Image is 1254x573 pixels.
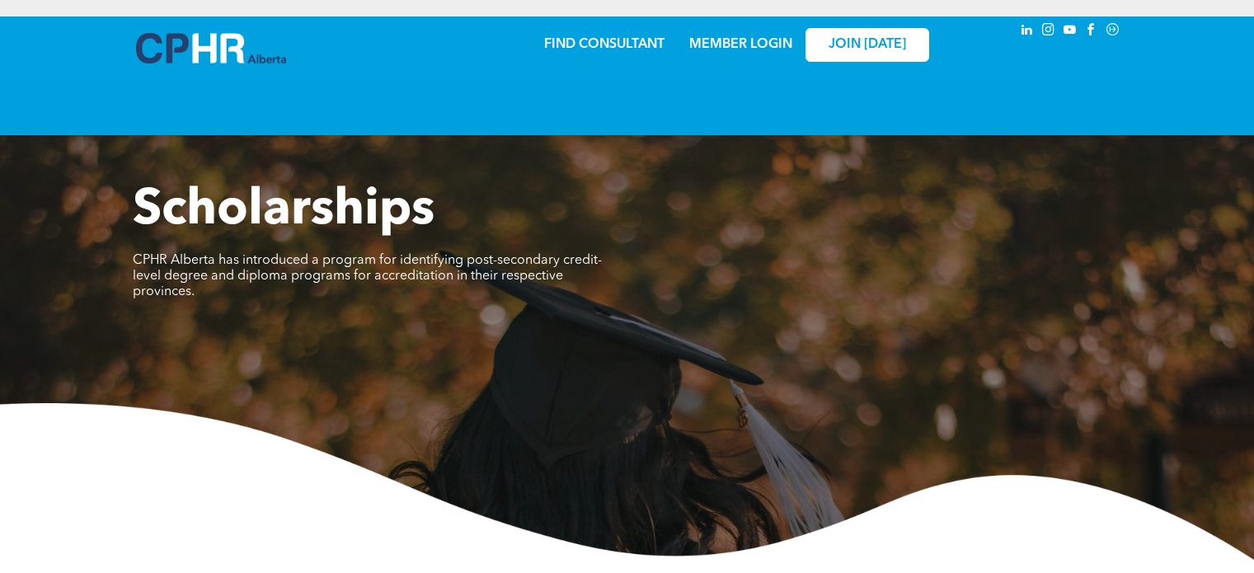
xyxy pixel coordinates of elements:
a: MEMBER LOGIN [689,38,792,51]
a: FIND CONSULTANT [544,38,665,51]
img: A blue and white logo for cp alberta [136,33,286,63]
a: linkedin [1018,21,1036,43]
a: Social network [1104,21,1122,43]
a: facebook [1083,21,1101,43]
a: youtube [1061,21,1079,43]
a: JOIN [DATE] [805,28,929,62]
span: Scholarships [133,186,434,236]
span: CPHR Alberta has introduced a program for identifying post-secondary credit-level degree and dipl... [133,254,602,298]
a: instagram [1040,21,1058,43]
span: JOIN [DATE] [829,37,906,53]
